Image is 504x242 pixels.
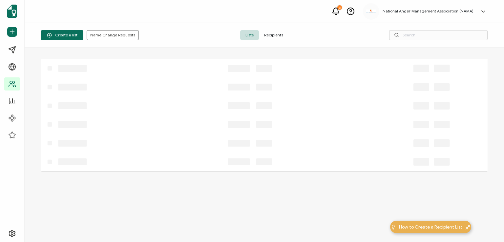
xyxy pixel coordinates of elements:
[383,9,473,13] h5: National Anger Management Association (NAMA)
[90,33,135,37] span: Name Change Requests
[259,30,288,40] span: Recipients
[240,30,259,40] span: Lists
[41,30,83,40] button: Create a list
[7,5,17,18] img: sertifier-logomark-colored.svg
[47,33,77,38] span: Create a list
[389,30,488,40] input: Search
[395,168,504,242] iframe: Chat Widget
[87,30,139,40] button: Name Change Requests
[337,5,342,10] div: 2
[366,10,376,13] img: 3ca2817c-e862-47f7-b2ec-945eb25c4a6c.jpg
